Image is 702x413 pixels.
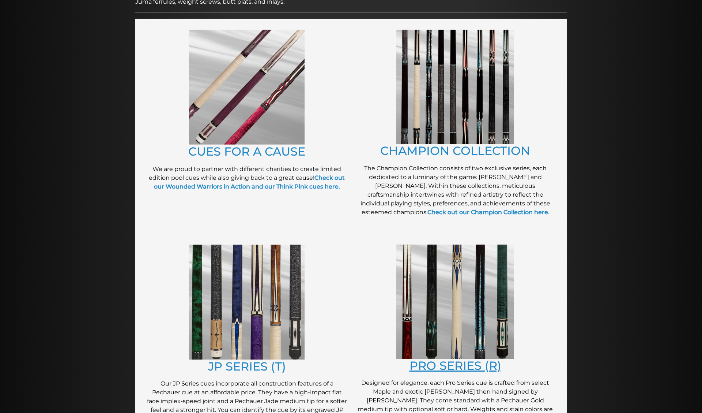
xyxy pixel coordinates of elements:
a: Check out our Champion Collection here [427,209,548,216]
a: Check out our Wounded Warriors in Action and our Think Pink cues here. [154,174,345,190]
p: The Champion Collection consists of two exclusive series, each dedicated to a luminary of the gam... [355,164,556,217]
a: CHAMPION COLLECTION [380,144,530,158]
a: CUES FOR A CAUSE [188,144,305,159]
a: JP SERIES (T) [208,359,286,373]
p: We are proud to partner with different charities to create limited edition pool cues while also g... [146,165,347,191]
a: PRO SERIES (R) [409,358,501,373]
